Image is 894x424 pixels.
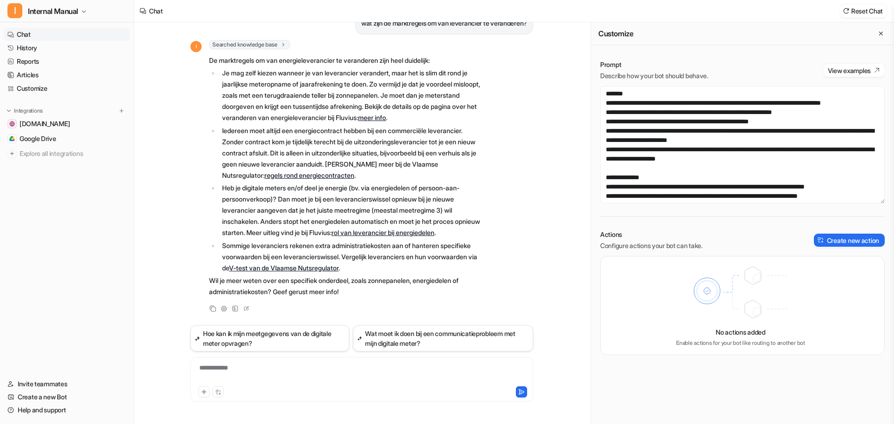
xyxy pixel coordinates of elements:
button: View examples [823,64,885,77]
button: Close flyout [875,28,887,39]
span: Explore all integrations [20,146,126,161]
span: Searched knowledge base [209,40,290,49]
p: Prompt [600,60,708,69]
button: Integrations [4,106,46,115]
a: Help and support [4,404,130,417]
a: rol van leverancier bij energiedelen [332,229,434,236]
a: regels rond energiecontracten [264,171,354,179]
p: Actions [600,230,703,239]
img: reset [843,7,849,14]
p: Sommige leveranciers rekenen extra administratiekosten aan of hanteren specifieke voorwaarden bij... [222,240,481,274]
span: Google Drive [20,134,56,143]
p: Wil je meer weten over een specifiek onderdeel, zoals zonnepanelen, energiedelen of administratie... [209,275,481,297]
p: Heb je digitale meters en/of deel je energie (bv. via energiedelen of persoon-aan-persoonverkoop)... [222,182,481,238]
a: V-test van de Vlaamse Nutsregulator [229,264,339,272]
img: menu_add.svg [118,108,125,114]
button: Reset Chat [840,4,887,18]
a: Chat [4,28,130,41]
p: Integrations [14,107,43,114]
p: wat zijn de marktregels om van leverancier te veranderen? [361,18,527,29]
a: Explore all integrations [4,147,130,160]
a: Customize [4,82,130,95]
p: Configure actions your bot can take. [600,241,703,250]
a: Invite teammates [4,377,130,390]
button: Create new action [814,234,885,247]
img: Google Drive [9,136,15,141]
img: explore all integrations [7,149,17,158]
span: Internal Manual [28,5,78,18]
a: www.fluvius.be[DOMAIN_NAME] [4,117,130,130]
img: expand menu [6,108,12,114]
button: Hoe kan ik mijn meetgegevens van de digitale meter opvragen? [190,325,349,351]
p: Iedereen moet altijd een energiecontract hebben bij een commerciële leverancier. Zonder contract ... [222,125,481,181]
span: [DOMAIN_NAME] [20,119,70,128]
a: meer info [358,114,386,121]
a: Create a new Bot [4,390,130,404]
p: Enable actions for your bot like routing to another bot [676,339,805,347]
h2: Customize [598,29,633,38]
div: Chat [149,6,163,16]
img: create-action-icon.svg [818,237,824,243]
a: Reports [4,55,130,68]
a: History [4,41,130,54]
a: Google DriveGoogle Drive [4,132,130,145]
a: Articles [4,68,130,81]
span: I [190,41,202,52]
p: Describe how your bot should behave. [600,71,708,81]
p: De marktregels om van energieleverancier te veranderen zijn heel duidelijk: [209,55,481,66]
span: I [7,3,22,18]
img: www.fluvius.be [9,121,15,127]
p: No actions added [716,327,765,337]
p: Je mag zelf kiezen wanneer je van leverancier verandert, maar het is slim dit rond je jaarlijkse ... [222,67,481,123]
button: Wat moet ik doen bij een communicatieprobleem met mijn digitale meter? [353,325,533,351]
